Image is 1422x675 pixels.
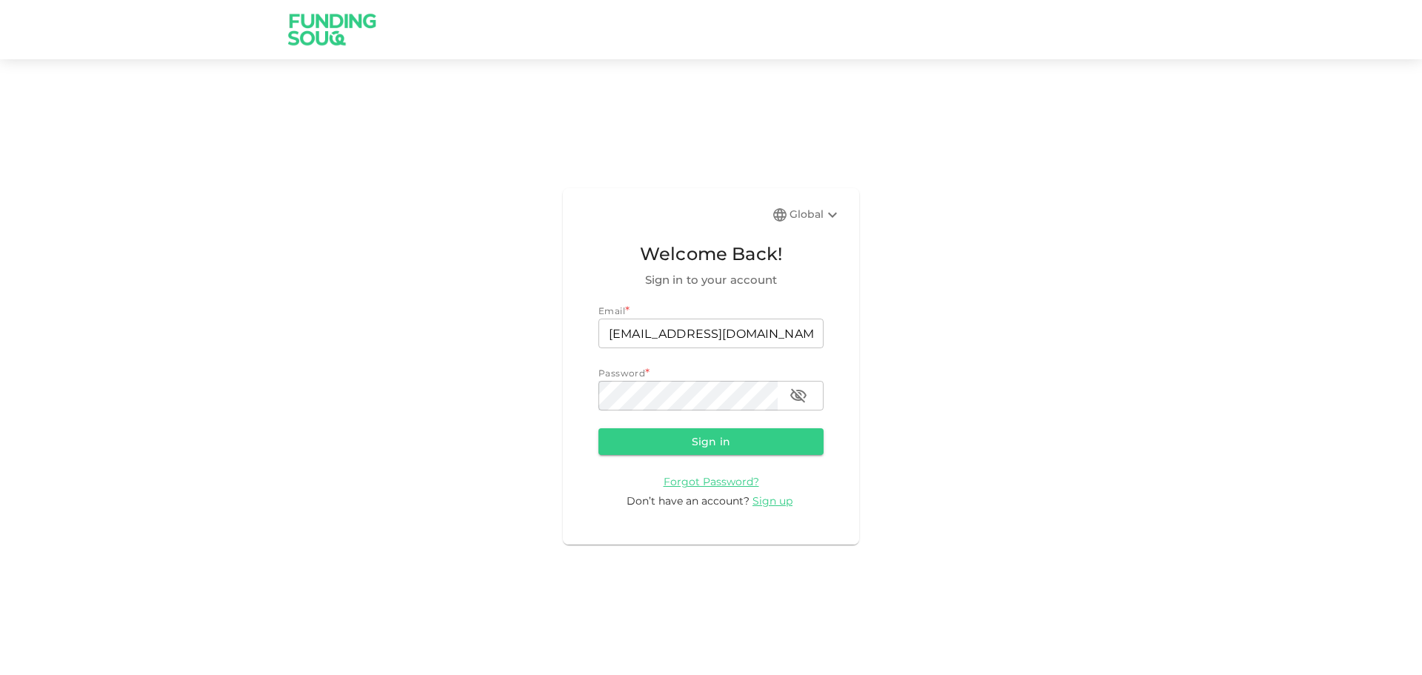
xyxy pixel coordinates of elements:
[598,381,778,410] input: password
[664,474,759,488] a: Forgot Password?
[598,305,625,316] span: Email
[598,368,645,379] span: Password
[598,428,824,455] button: Sign in
[627,494,750,508] span: Don’t have an account?
[598,240,824,268] span: Welcome Back!
[598,319,824,348] input: email
[598,271,824,289] span: Sign in to your account
[664,475,759,488] span: Forgot Password?
[790,206,841,224] div: Global
[752,494,792,508] span: Sign up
